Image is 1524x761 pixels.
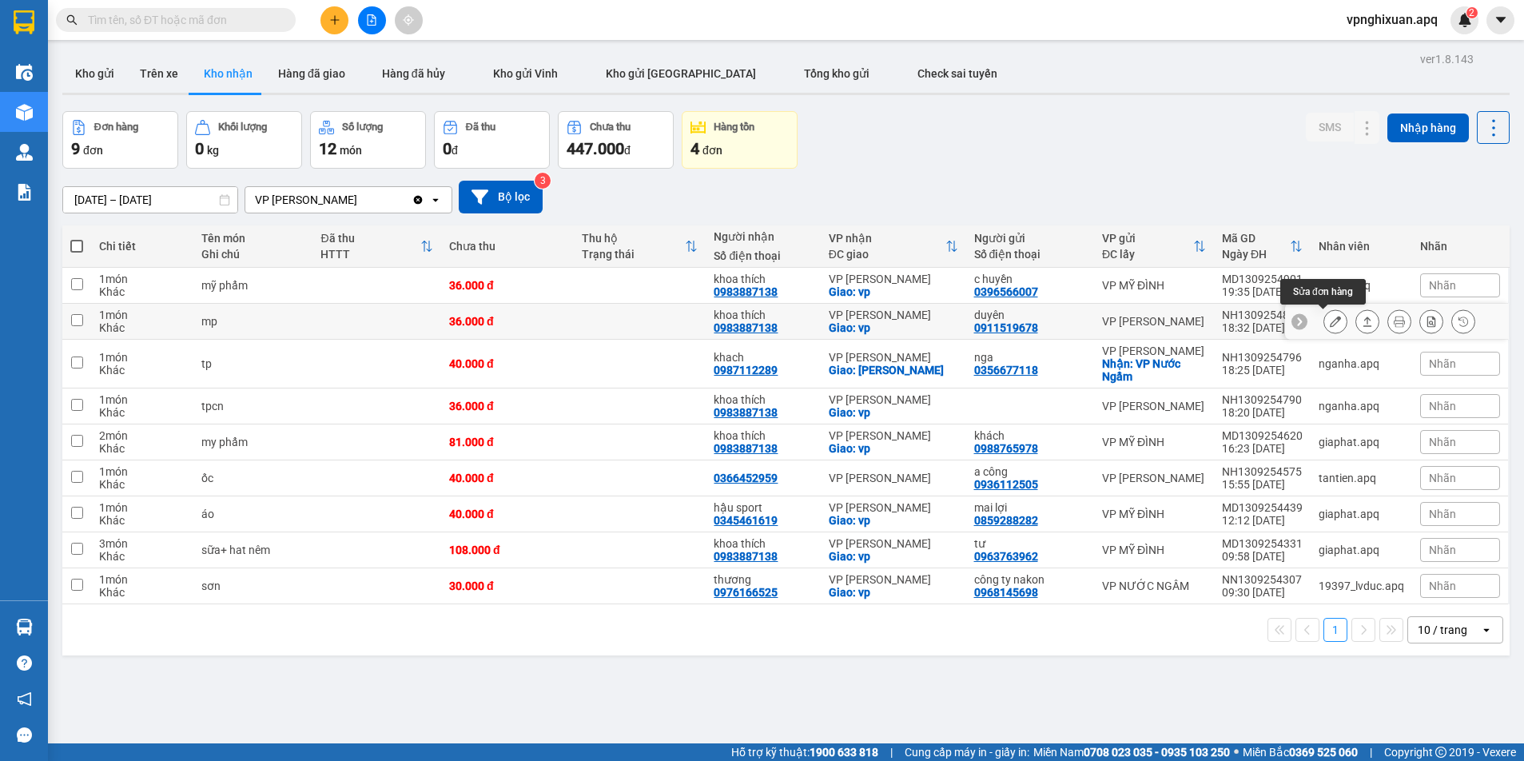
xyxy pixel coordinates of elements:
[1370,743,1372,761] span: |
[434,111,550,169] button: Đã thu0đ
[1102,357,1206,383] div: Nhận: VP Nước Ngầm
[83,144,103,157] span: đơn
[201,232,305,245] div: Tên món
[731,743,878,761] span: Hỗ trợ kỹ thuật:
[127,54,191,93] button: Trên xe
[1319,544,1404,556] div: giaphat.apq
[829,442,958,455] div: Giao: vp
[1387,114,1469,142] button: Nhập hàng
[829,232,945,245] div: VP nhận
[1222,429,1303,442] div: MD1309254620
[714,550,778,563] div: 0983887138
[99,442,185,455] div: Khác
[974,550,1038,563] div: 0963763962
[201,544,305,556] div: sữa+ hat nêm
[62,111,178,169] button: Đơn hàng9đơn
[99,393,185,406] div: 1 món
[429,193,442,206] svg: open
[1222,351,1303,364] div: NH1309254796
[974,273,1086,285] div: c huyền
[1222,537,1303,550] div: MD1309254331
[714,429,812,442] div: khoa thích
[207,144,219,157] span: kg
[829,501,958,514] div: VP [PERSON_NAME]
[1319,508,1404,520] div: giaphat.apq
[1319,357,1404,370] div: nganha.apq
[535,173,551,189] sup: 3
[201,436,305,448] div: my phẩm
[16,619,33,635] img: warehouse-icon
[449,315,566,328] div: 36.000 đ
[1494,13,1508,27] span: caret-down
[974,573,1086,586] div: công ty nakon
[1222,309,1303,321] div: NH1309254806
[201,580,305,592] div: sơn
[99,550,185,563] div: Khác
[974,478,1038,491] div: 0936112505
[1033,743,1230,761] span: Miền Nam
[443,139,452,158] span: 0
[606,67,756,80] span: Kho gửi [GEOGRAPHIC_DATA]
[449,279,566,292] div: 36.000 đ
[714,537,812,550] div: khoa thích
[358,6,386,34] button: file-add
[829,285,958,298] div: Giao: vp
[974,309,1086,321] div: duyên
[714,472,778,484] div: 0366452959
[1334,10,1450,30] span: vpnghixuan.apq
[17,727,32,743] span: message
[449,472,566,484] div: 40.000 đ
[714,249,812,262] div: Số điện thoại
[1355,309,1379,333] div: Giao hàng
[201,279,305,292] div: mỹ phẩm
[1222,273,1303,285] div: MD1309254901
[201,472,305,484] div: ốc
[1243,743,1358,761] span: Miền Bắc
[99,285,185,298] div: Khác
[714,351,812,364] div: khach
[99,586,185,599] div: Khác
[974,285,1038,298] div: 0396566007
[974,501,1086,514] div: mai lợi
[449,580,566,592] div: 30.000 đ
[714,442,778,455] div: 0983887138
[1222,364,1303,377] div: 18:25 [DATE]
[810,746,878,759] strong: 1900 633 818
[493,67,558,80] span: Kho gửi Vinh
[821,225,966,268] th: Toggle SortBy
[590,122,631,133] div: Chưa thu
[804,67,869,80] span: Tổng kho gửi
[974,364,1038,377] div: 0356677118
[974,514,1038,527] div: 0859288282
[1102,472,1206,484] div: VP [PERSON_NAME]
[1102,580,1206,592] div: VP NƯỚC NGẦM
[1102,400,1206,412] div: VP [PERSON_NAME]
[359,192,360,208] input: Selected VP Nghi Xuân.
[99,573,185,586] div: 1 món
[1429,544,1456,556] span: Nhãn
[449,436,566,448] div: 81.000 đ
[17,655,32,671] span: question-circle
[99,351,185,364] div: 1 món
[395,6,423,34] button: aim
[201,357,305,370] div: tp
[16,64,33,81] img: warehouse-icon
[1466,7,1478,18] sup: 2
[1435,747,1446,758] span: copyright
[829,393,958,406] div: VP [PERSON_NAME]
[201,400,305,412] div: tpcn
[94,122,138,133] div: Đơn hàng
[1222,586,1303,599] div: 09:30 [DATE]
[88,11,277,29] input: Tìm tên, số ĐT hoặc mã đơn
[829,406,958,419] div: Giao: vp
[99,364,185,377] div: Khác
[62,54,127,93] button: Kho gửi
[1486,6,1514,34] button: caret-down
[829,514,958,527] div: Giao: vp
[342,122,383,133] div: Số lượng
[1222,232,1290,245] div: Mã GD
[1222,573,1303,586] div: NN1309254307
[449,240,566,253] div: Chưa thu
[829,364,958,377] div: Giao: nghi xuân
[714,122,754,133] div: Hàng tồn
